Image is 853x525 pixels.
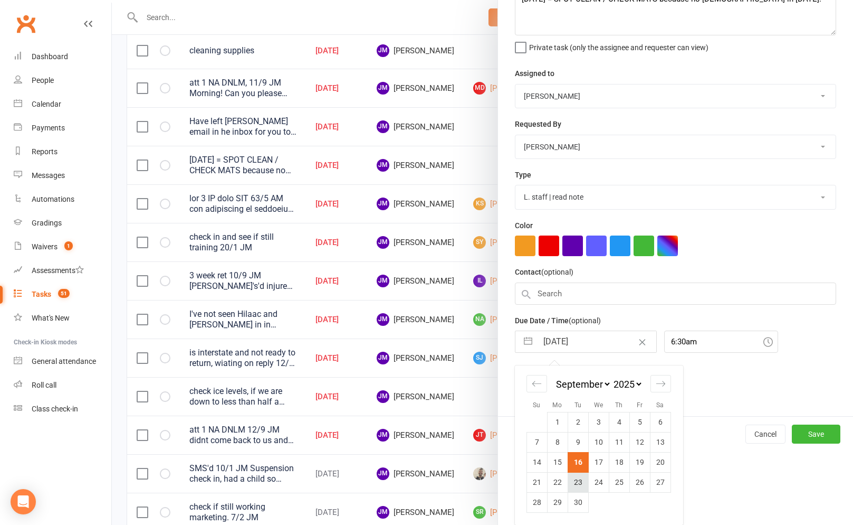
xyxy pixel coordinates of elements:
[629,432,650,452] td: Friday, September 12, 2025
[650,412,670,432] td: Saturday, September 6, 2025
[656,401,664,409] small: Sa
[515,315,601,326] label: Due Date / Time
[32,76,54,85] div: People
[541,268,573,276] small: (optional)
[515,266,573,278] label: Contact
[588,432,609,452] td: Wednesday, September 10, 2025
[568,492,588,512] td: Tuesday, September 30, 2025
[547,412,568,432] td: Monday, September 1, 2025
[14,45,111,69] a: Dashboard
[568,432,588,452] td: Tuesday, September 9, 2025
[32,124,65,132] div: Payments
[14,235,111,259] a: Waivers 1
[14,69,111,92] a: People
[14,259,111,283] a: Assessments
[515,363,576,374] label: Email preferences
[32,242,57,251] div: Waivers
[629,412,650,432] td: Friday, September 5, 2025
[526,375,547,392] div: Move backward to switch to the previous month.
[745,425,785,444] button: Cancel
[32,147,57,156] div: Reports
[633,332,651,352] button: Clear Date
[594,401,603,409] small: We
[515,169,531,181] label: Type
[32,381,56,389] div: Roll call
[14,350,111,373] a: General attendance kiosk mode
[32,357,96,365] div: General attendance
[609,432,629,452] td: Thursday, September 11, 2025
[32,195,74,203] div: Automations
[14,283,111,306] a: Tasks 51
[568,412,588,432] td: Tuesday, September 2, 2025
[32,266,84,275] div: Assessments
[32,290,51,298] div: Tasks
[14,373,111,397] a: Roll call
[792,425,840,444] button: Save
[568,472,588,492] td: Tuesday, September 23, 2025
[14,140,111,164] a: Reports
[64,241,73,250] span: 1
[529,40,708,52] span: Private task (only the assignee and requester can view)
[574,401,581,409] small: Tu
[32,52,68,61] div: Dashboard
[650,452,670,472] td: Saturday, September 20, 2025
[533,401,540,409] small: Su
[14,187,111,211] a: Automations
[547,472,568,492] td: Monday, September 22, 2025
[629,472,650,492] td: Friday, September 26, 2025
[547,492,568,512] td: Monday, September 29, 2025
[14,92,111,116] a: Calendar
[515,365,683,525] div: Calendar
[526,472,547,492] td: Sunday, September 21, 2025
[615,401,622,409] small: Th
[515,68,554,79] label: Assigned to
[14,211,111,235] a: Gradings
[552,401,562,409] small: Mo
[637,401,643,409] small: Fr
[588,472,609,492] td: Wednesday, September 24, 2025
[32,171,65,180] div: Messages
[650,375,671,392] div: Move forward to switch to the next month.
[32,405,78,413] div: Class check-in
[515,220,533,231] label: Color
[526,492,547,512] td: Sunday, September 28, 2025
[32,100,61,108] div: Calendar
[629,452,650,472] td: Friday, September 19, 2025
[32,314,70,322] div: What's New
[588,452,609,472] td: Wednesday, September 17, 2025
[515,118,561,130] label: Requested By
[13,11,39,37] a: Clubworx
[547,432,568,452] td: Monday, September 8, 2025
[14,397,111,421] a: Class kiosk mode
[569,316,601,325] small: (optional)
[14,116,111,140] a: Payments
[609,412,629,432] td: Thursday, September 4, 2025
[14,164,111,187] a: Messages
[58,289,70,298] span: 51
[515,283,836,305] input: Search
[32,219,62,227] div: Gradings
[526,452,547,472] td: Sunday, September 14, 2025
[609,452,629,472] td: Thursday, September 18, 2025
[650,472,670,492] td: Saturday, September 27, 2025
[568,452,588,472] td: Selected. Tuesday, September 16, 2025
[609,472,629,492] td: Thursday, September 25, 2025
[650,432,670,452] td: Saturday, September 13, 2025
[11,489,36,514] div: Open Intercom Messenger
[14,306,111,330] a: What's New
[547,452,568,472] td: Monday, September 15, 2025
[588,412,609,432] td: Wednesday, September 3, 2025
[526,432,547,452] td: Sunday, September 7, 2025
